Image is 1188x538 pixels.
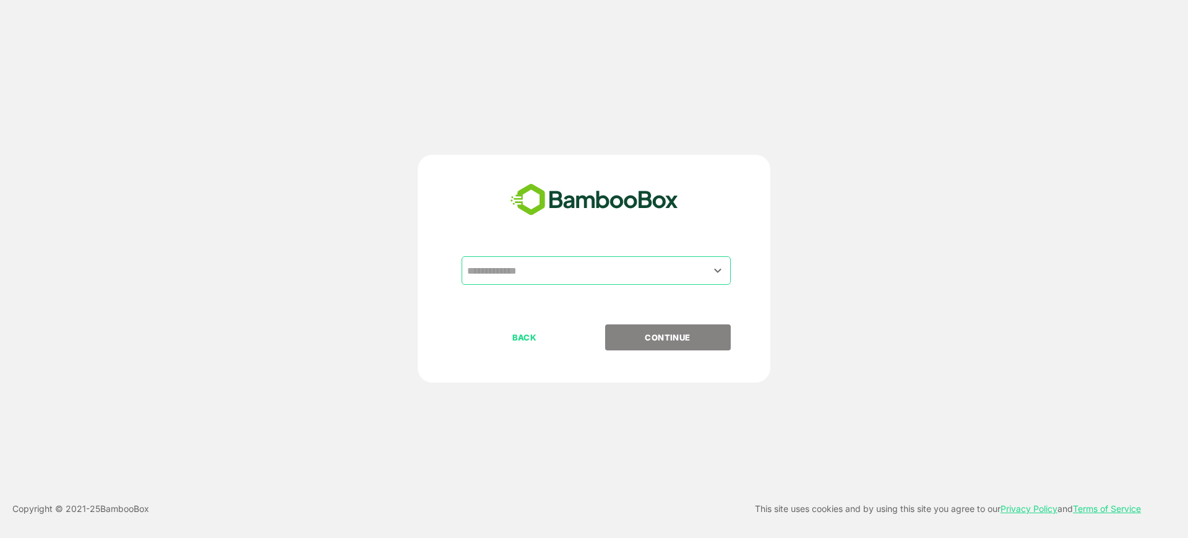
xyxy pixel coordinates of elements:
button: CONTINUE [605,324,731,350]
img: bamboobox [504,180,685,220]
p: CONTINUE [606,331,730,344]
p: This site uses cookies and by using this site you agree to our and [755,501,1141,516]
button: Open [710,262,726,279]
p: BACK [463,331,587,344]
button: BACK [462,324,587,350]
p: Copyright © 2021- 25 BambooBox [12,501,149,516]
a: Privacy Policy [1001,503,1057,514]
a: Terms of Service [1073,503,1141,514]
